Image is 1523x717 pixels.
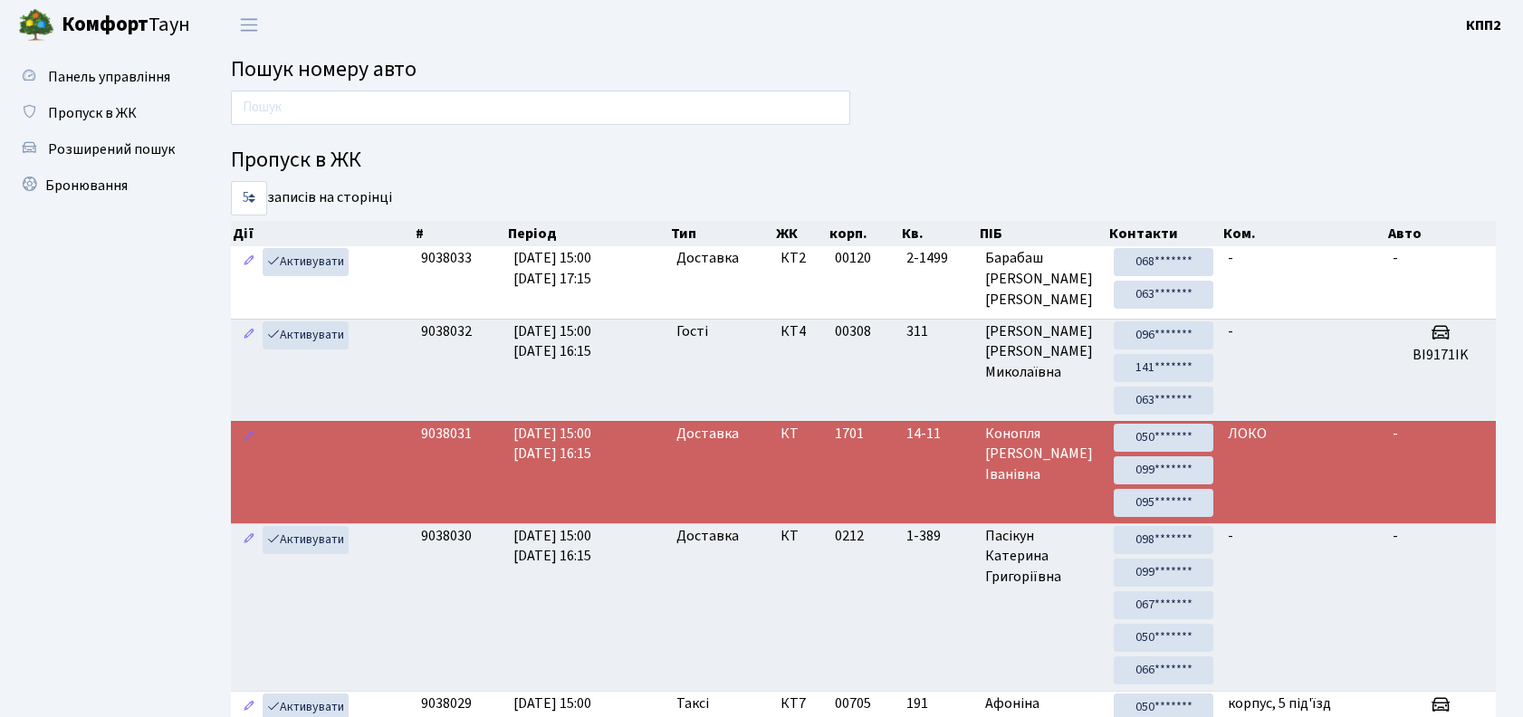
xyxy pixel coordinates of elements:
a: Редагувати [238,424,260,452]
span: [DATE] 15:00 [DATE] 16:15 [513,321,591,362]
img: logo.png [18,7,54,43]
input: Пошук [231,91,850,125]
th: Контакти [1107,221,1221,246]
a: КПП2 [1466,14,1501,36]
span: КТ7 [781,693,819,714]
span: - [1228,526,1233,546]
th: Дії [231,221,414,246]
b: Комфорт [62,10,148,39]
span: 9038029 [421,693,472,713]
span: [DATE] 15:00 [DATE] 16:15 [513,424,591,464]
th: Кв. [900,221,978,246]
span: 9038033 [421,248,472,268]
span: КТ [781,424,819,445]
span: 311 [906,321,970,342]
th: ПІБ [978,221,1107,246]
span: - [1393,248,1398,268]
span: 00120 [835,248,871,268]
span: 1-389 [906,526,970,547]
span: Бронювання [45,176,128,196]
a: Розширений пошук [9,131,190,167]
a: Активувати [263,248,349,276]
a: Активувати [263,526,349,554]
span: 191 [906,693,970,714]
span: 14-11 [906,424,970,445]
span: Доставка [676,424,739,445]
th: Тип [669,221,774,246]
th: Ком. [1221,221,1386,246]
span: 9038032 [421,321,472,341]
b: КПП2 [1466,15,1501,35]
th: ЖК [774,221,829,246]
th: # [414,221,506,246]
a: Редагувати [238,248,260,276]
h5: BI9171IK [1393,347,1489,364]
span: Пропуск в ЖК [48,103,137,123]
a: Бронювання [9,167,190,204]
span: ЛОКО [1228,424,1267,444]
span: 0212 [835,526,864,546]
a: Редагувати [238,526,260,554]
a: Пропуск в ЖК [9,95,190,131]
th: Період [506,221,669,246]
span: Барабаш [PERSON_NAME] [PERSON_NAME] [985,248,1100,311]
span: 00308 [835,321,871,341]
th: корп. [828,221,899,246]
span: - [1228,321,1233,341]
th: Авто [1386,221,1497,246]
span: 00705 [835,693,871,713]
span: - [1228,248,1233,268]
span: 9038031 [421,424,472,444]
span: корпус, 5 під'їзд [1228,693,1331,713]
span: [DATE] 15:00 [DATE] 17:15 [513,248,591,289]
a: Панель управління [9,59,190,95]
span: Доставка [676,526,739,547]
span: 9038030 [421,526,472,546]
span: Гості [676,321,708,342]
span: Пасікун Катерина Григоріївна [985,526,1100,588]
span: Пошук номеру авто [231,53,417,85]
span: КТ [781,526,819,547]
span: Таун [62,10,190,41]
span: Розширений пошук [48,139,175,159]
span: 2-1499 [906,248,970,269]
a: Активувати [263,321,349,349]
span: КТ4 [781,321,819,342]
span: [DATE] 15:00 [DATE] 16:15 [513,526,591,567]
h4: Пропуск в ЖК [231,148,1496,174]
span: 1701 [835,424,864,444]
button: Переключити навігацію [226,10,272,40]
span: Доставка [676,248,739,269]
span: [PERSON_NAME] [PERSON_NAME] Миколаївна [985,321,1100,384]
label: записів на сторінці [231,181,392,215]
span: - [1393,526,1398,546]
span: Конопля [PERSON_NAME] Іванівна [985,424,1100,486]
span: Панель управління [48,67,170,87]
span: - [1393,424,1398,444]
select: записів на сторінці [231,181,267,215]
span: Таксі [676,693,709,714]
span: КТ2 [781,248,819,269]
a: Редагувати [238,321,260,349]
